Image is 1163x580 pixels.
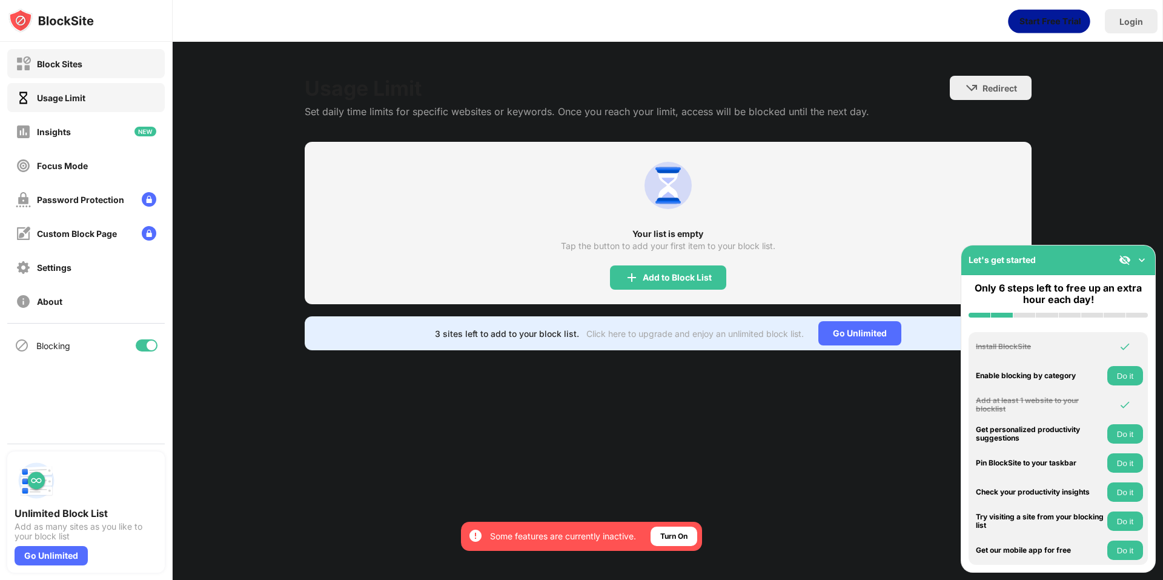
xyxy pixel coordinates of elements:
[468,528,483,543] img: error-circle-white.svg
[37,228,117,239] div: Custom Block Page
[435,328,579,339] div: 3 sites left to add to your block list.
[36,341,70,351] div: Blocking
[976,488,1104,496] div: Check your productivity insights
[37,296,62,307] div: About
[37,195,124,205] div: Password Protection
[1119,254,1131,266] img: eye-not-visible.svg
[16,294,31,309] img: about-off.svg
[561,241,775,251] div: Tap the button to add your first item to your block list.
[1107,366,1143,385] button: Do it
[16,226,31,241] img: customize-block-page-off.svg
[305,229,1032,239] div: Your list is empty
[586,328,804,339] div: Click here to upgrade and enjoy an unlimited block list.
[16,124,31,139] img: insights-off.svg
[976,459,1104,467] div: Pin BlockSite to your taskbar
[37,59,82,69] div: Block Sites
[16,260,31,275] img: settings-off.svg
[490,530,636,542] div: Some features are currently inactive.
[976,425,1104,443] div: Get personalized productivity suggestions
[1136,254,1148,266] img: omni-setup-toggle.svg
[1119,341,1131,353] img: omni-check.svg
[15,522,157,541] div: Add as many sites as you like to your block list
[643,273,712,282] div: Add to Block List
[976,513,1104,530] div: Try visiting a site from your blocking list
[976,396,1104,414] div: Add at least 1 website to your blocklist
[976,342,1104,351] div: Install BlockSite
[982,83,1017,93] div: Redirect
[818,321,901,345] div: Go Unlimited
[37,127,71,137] div: Insights
[1107,482,1143,502] button: Do it
[15,546,88,565] div: Go Unlimited
[16,158,31,173] img: focus-off.svg
[134,127,156,136] img: new-icon.svg
[15,459,58,502] img: push-block-list.svg
[1107,453,1143,473] button: Do it
[1107,424,1143,444] button: Do it
[37,93,85,103] div: Usage Limit
[15,507,157,519] div: Unlimited Block List
[1107,512,1143,531] button: Do it
[639,156,697,215] img: usage-limit.svg
[305,105,869,118] div: Set daily time limits for specific websites or keywords. Once you reach your limit, access will b...
[142,226,156,241] img: lock-menu.svg
[142,192,156,207] img: lock-menu.svg
[1119,16,1143,27] div: Login
[969,255,1036,265] div: Let's get started
[15,338,29,353] img: blocking-icon.svg
[976,546,1104,555] div: Get our mobile app for free
[16,90,31,105] img: time-usage-on.svg
[660,530,688,542] div: Turn On
[1119,399,1131,411] img: omni-check.svg
[16,56,31,72] img: block-off.svg
[1008,9,1090,33] div: animation
[1107,541,1143,560] button: Do it
[16,192,31,207] img: password-protection-off.svg
[37,262,71,273] div: Settings
[37,161,88,171] div: Focus Mode
[8,8,94,33] img: logo-blocksite.svg
[976,372,1104,380] div: Enable blocking by category
[969,282,1148,305] div: Only 6 steps left to free up an extra hour each day!
[305,76,869,101] div: Usage Limit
